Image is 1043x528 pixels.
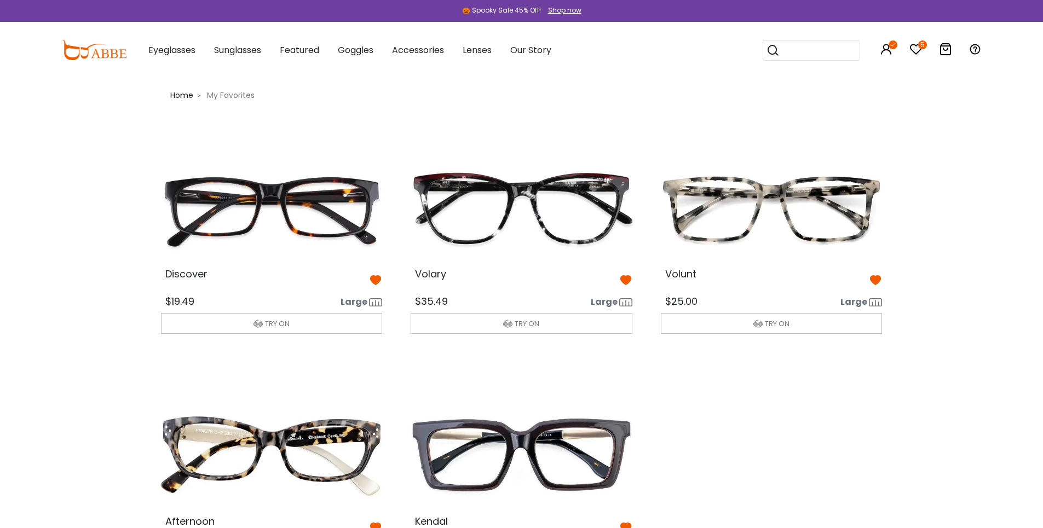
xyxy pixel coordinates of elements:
img: tryon [753,319,763,328]
i: 5 [918,40,927,49]
img: size ruler [869,298,882,307]
span: Volunt [665,267,696,281]
span: $25.00 [665,294,698,308]
a: Home [170,89,193,101]
img: size ruler [619,298,632,307]
span: TRY ON [265,318,290,329]
span: TRY ON [515,318,539,329]
img: tryon [253,319,263,328]
span: Eyeglasses [148,44,195,56]
span: My Favorites [203,90,259,101]
img: abbeglasses.com [62,40,126,60]
button: TRY ON [161,313,383,334]
span: Sunglasses [214,44,261,56]
span: Volary [415,267,446,281]
img: tryon [503,319,512,328]
span: Large [840,295,867,309]
button: TRY ON [661,313,883,334]
span: Afternoon [165,514,215,528]
span: $35.49 [415,294,448,308]
span: Lenses [463,44,492,56]
span: TRY ON [765,318,790,329]
span: Accessories [392,44,444,56]
button: TRY ON [411,313,632,334]
div: 🎃 Spooky Sale 45% Off! [462,5,541,15]
span: $19.49 [165,294,194,308]
span: Goggles [338,44,373,56]
span: Kendal [415,514,448,528]
span: Home [170,90,193,101]
span: Featured [280,44,319,56]
span: Our Story [510,44,551,56]
a: Shop now [543,5,581,15]
div: Shop now [548,5,581,15]
a: 5 [909,45,923,57]
span: Discover [165,267,208,281]
span: Large [341,295,367,309]
img: size ruler [369,298,382,307]
span: Large [591,295,618,309]
i: > [197,91,200,99]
